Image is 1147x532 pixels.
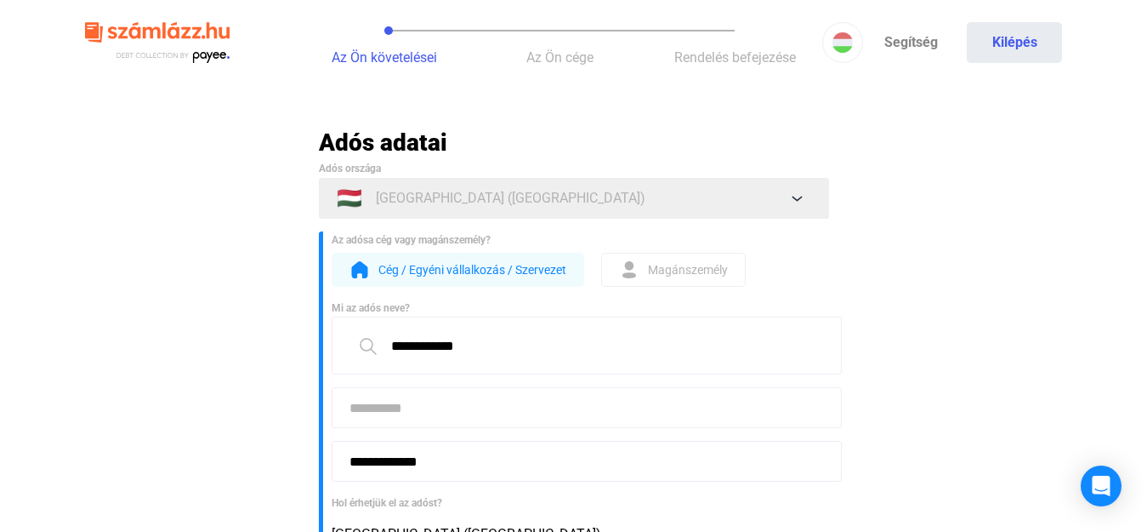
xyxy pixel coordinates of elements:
button: HU [822,22,863,63]
button: form-orgCég / Egyéni vállalkozás / Szervezet [332,253,584,287]
span: Magánszemély [648,260,728,280]
h2: Adós adatai [319,128,829,157]
img: HU [832,32,853,53]
span: Az Ön követelései [332,49,437,66]
a: Segítség [863,22,958,63]
div: Mi az adós neve? [332,300,829,317]
div: Open Intercom Messenger [1081,466,1121,506]
div: Hol érhetjük el az adóst? [332,495,829,512]
span: Cég / Egyéni vállalkozás / Szervezet [378,260,566,280]
button: 🇭🇺[GEOGRAPHIC_DATA] ([GEOGRAPHIC_DATA]) [319,178,829,219]
div: Az adósa cég vagy magánszemély? [332,232,829,249]
span: Rendelés befejezése [674,49,796,66]
img: form-org [349,260,370,280]
span: 🇭🇺 [337,188,362,209]
span: Az Ön cége [526,49,593,66]
span: Adós országa [319,163,381,174]
button: form-indMagánszemély [601,253,746,287]
img: szamlazzhu-logo [85,15,230,71]
img: form-ind [619,260,639,280]
button: Kilépés [967,22,1062,63]
span: [GEOGRAPHIC_DATA] ([GEOGRAPHIC_DATA]) [376,188,645,209]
